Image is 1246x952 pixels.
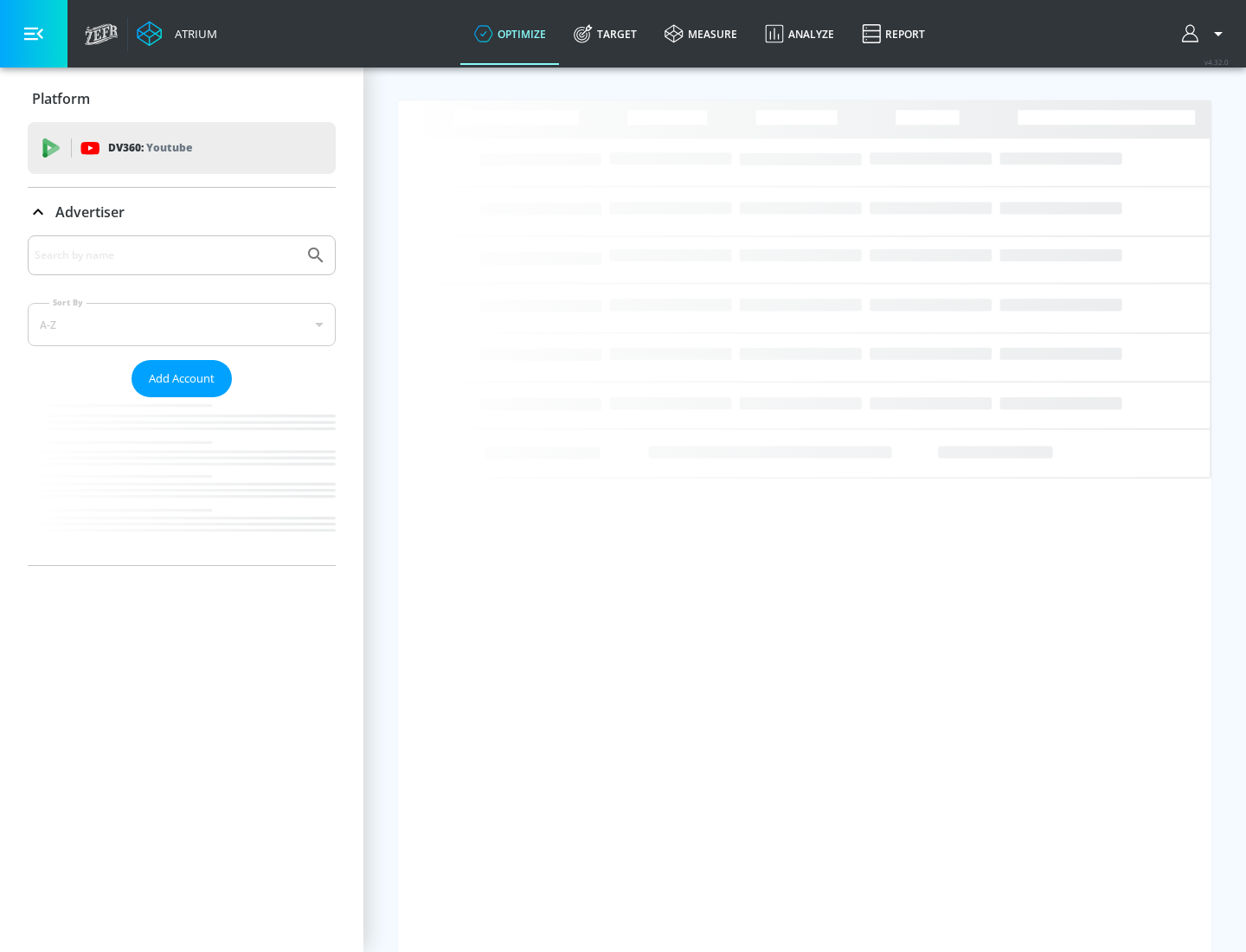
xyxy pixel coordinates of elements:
p: DV360: [108,138,192,158]
p: Platform [32,89,90,108]
a: Atrium [137,21,217,47]
a: measure [651,3,751,65]
div: Advertiser [28,235,336,565]
a: Analyze [751,3,848,65]
div: A-Z [28,303,336,346]
p: Advertiser [55,203,125,222]
div: Platform [28,74,336,123]
input: Search by name [35,244,297,267]
a: Report [848,3,939,65]
div: Atrium [168,26,217,42]
a: Target [560,3,651,65]
div: Advertiser [28,188,336,236]
label: Sort By [49,297,87,308]
nav: list of Advertiser [28,397,336,565]
span: v 4.32.0 [1204,57,1229,67]
div: DV360: Youtube [28,122,336,174]
button: Add Account [132,360,232,397]
p: Youtube [146,138,192,157]
span: Add Account [149,369,215,389]
a: optimize [460,3,560,65]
